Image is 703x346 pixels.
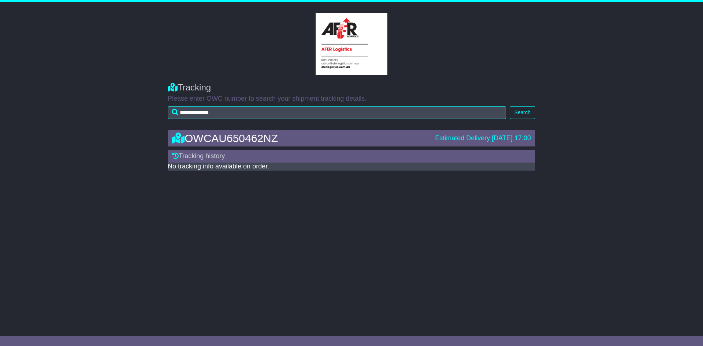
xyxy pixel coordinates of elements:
[316,13,387,75] img: GetCustomerLogo
[168,132,431,144] div: OWCAU650462NZ
[168,82,535,93] div: Tracking
[510,106,535,119] button: Search
[435,134,531,142] div: Estimated Delivery [DATE] 17:00
[168,163,535,171] div: No tracking info available on order.
[168,95,535,103] p: Please enter OWC number to search your shipment tracking details.
[168,150,535,163] div: Tracking history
